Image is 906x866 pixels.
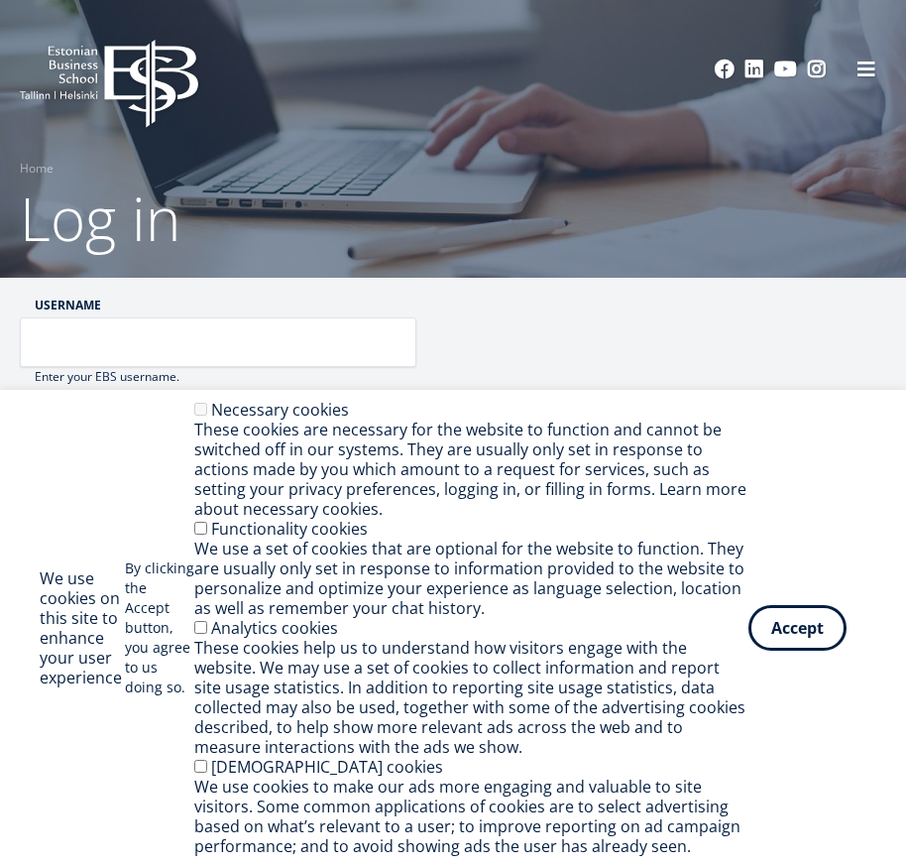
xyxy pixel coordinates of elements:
[20,179,886,258] h1: Log in
[748,605,847,651] button: Accept
[211,518,368,540] label: Functionality cookies
[211,399,349,421] label: Necessary cookies
[807,60,827,79] a: Instagram
[211,617,338,639] label: Analytics cookies
[40,568,125,687] h2: We use cookies on this site to enhance your user experience
[211,756,443,778] label: [DEMOGRAPHIC_DATA] cookies
[20,367,416,387] div: Enter your EBS username.
[125,558,194,697] p: By clicking the Accept button, you agree to us doing so.
[774,60,797,79] a: Youtube
[35,298,416,312] label: Username
[194,539,748,618] div: We use a set of cookies that are optional for the website to function. They are usually only set ...
[744,60,764,79] a: Linkedin
[20,159,54,179] a: Home
[194,777,748,856] div: We use cookies to make our ads more engaging and valuable to site visitors. Some common applicati...
[194,638,748,757] div: These cookies help us to understand how visitors engage with the website. We may use a set of coo...
[194,420,748,519] div: These cookies are necessary for the website to function and cannot be switched off in our systems...
[715,60,735,79] a: Facebook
